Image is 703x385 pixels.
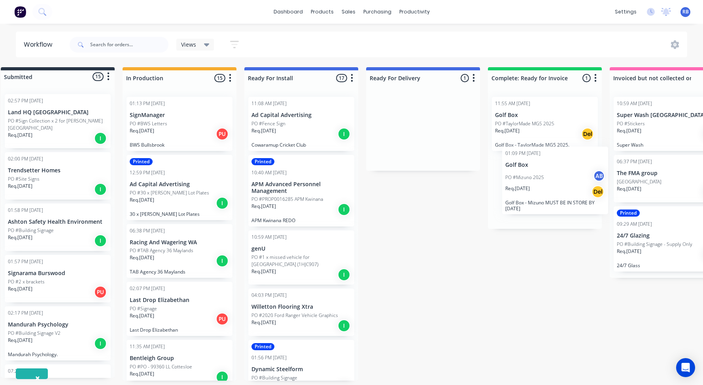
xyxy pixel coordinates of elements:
[2,73,32,81] div: Submitted
[35,372,40,383] span: ×
[676,358,695,377] div: Open Intercom Messenger
[307,6,338,18] div: products
[336,74,347,82] span: 17
[359,6,395,18] div: purchasing
[370,74,448,82] input: Enter column name…
[395,6,434,18] div: productivity
[93,72,104,81] span: 15
[461,74,469,82] span: 1
[181,40,196,49] span: Views
[270,6,307,18] a: dashboard
[491,74,569,82] input: Enter column name…
[613,74,691,82] input: Enter column name…
[126,74,204,82] input: Enter column name…
[248,74,326,82] input: Enter column name…
[582,74,591,82] span: 1
[214,74,225,82] span: 15
[14,6,26,18] img: Factory
[90,37,168,53] input: Search for orders...
[611,6,641,18] div: settings
[338,6,359,18] div: sales
[24,40,56,49] div: Workflow
[682,8,689,15] span: RB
